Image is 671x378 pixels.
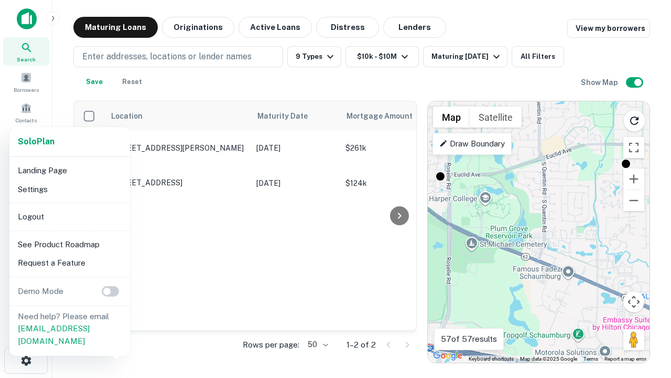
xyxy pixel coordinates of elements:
[14,254,126,272] li: Request a Feature
[18,136,55,146] strong: Solo Plan
[18,135,55,148] a: SoloPlan
[14,235,126,254] li: See Product Roadmap
[18,324,90,345] a: [EMAIL_ADDRESS][DOMAIN_NAME]
[18,310,122,348] p: Need help? Please email
[14,161,126,180] li: Landing Page
[14,180,126,199] li: Settings
[14,285,68,298] p: Demo Mode
[619,294,671,344] iframe: Chat Widget
[14,207,126,226] li: Logout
